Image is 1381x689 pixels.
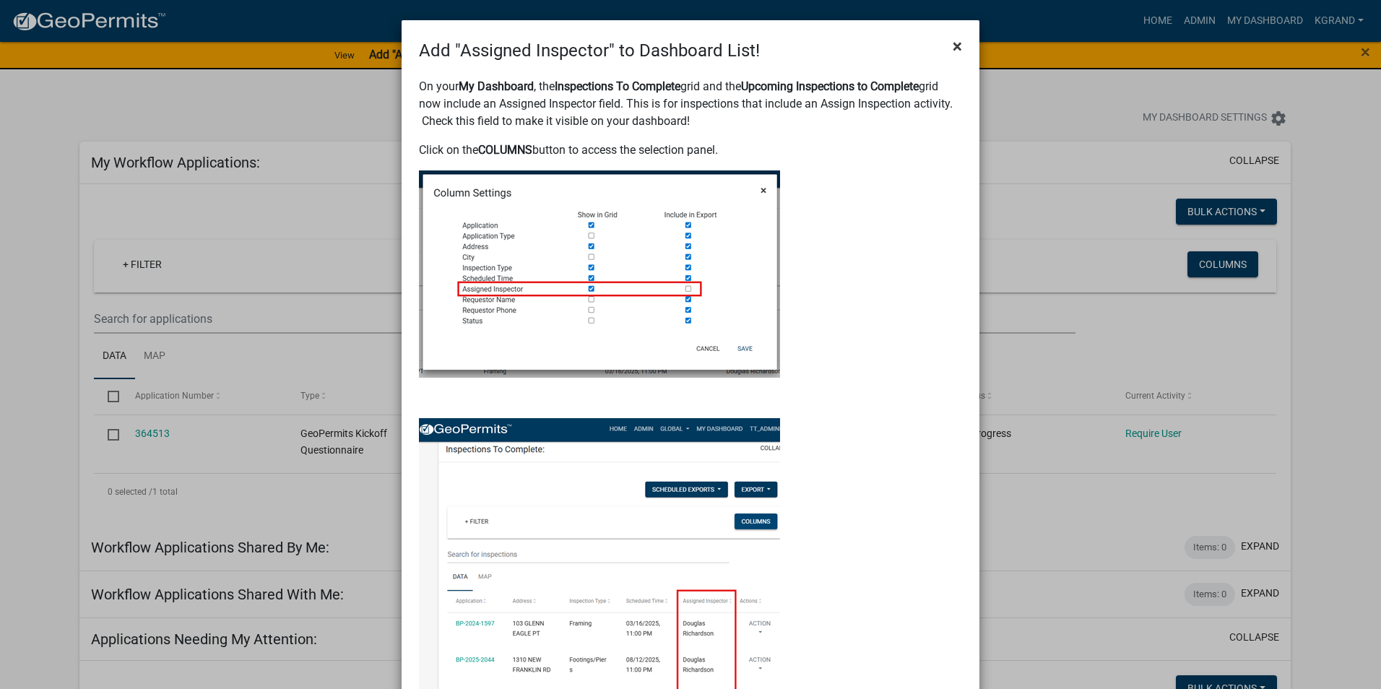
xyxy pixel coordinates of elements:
[419,78,962,130] p: On your , the grid and the grid now include an Assigned Inspector field. This is for inspections ...
[419,170,780,378] img: image_04b05459-b3a8-4cc5-8b33-a24db39f82db.png
[419,38,760,64] h4: Add "Assigned Inspector" to Dashboard List!
[419,142,962,159] p: Click on the button to access the selection panel.
[459,79,534,93] strong: My Dashboard
[741,79,919,93] strong: Upcoming Inspections to Complete
[953,36,962,56] span: ×
[555,79,680,93] strong: Inspections To Complete
[478,143,532,157] strong: COLUMNS
[941,26,974,66] button: Close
